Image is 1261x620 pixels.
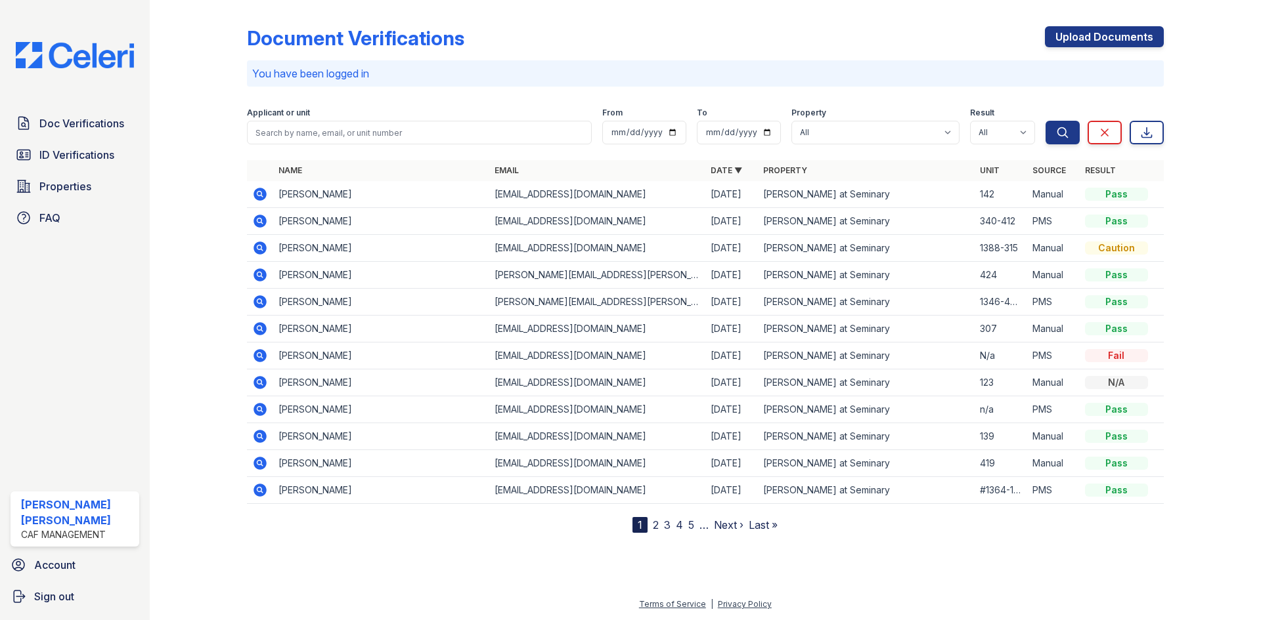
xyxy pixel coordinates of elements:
[1027,450,1080,477] td: Manual
[975,477,1027,504] td: #1364-129
[975,316,1027,342] td: 307
[1085,484,1148,497] div: Pass
[758,181,974,208] td: [PERSON_NAME] at Seminary
[1032,165,1066,175] a: Source
[489,235,705,262] td: [EMAIL_ADDRESS][DOMAIN_NAME]
[21,528,134,541] div: CAF Management
[273,316,489,342] td: [PERSON_NAME]
[758,208,974,235] td: [PERSON_NAME] at Seminary
[705,342,758,369] td: [DATE]
[705,369,758,396] td: [DATE]
[489,423,705,450] td: [EMAIL_ADDRESS][DOMAIN_NAME]
[495,165,519,175] a: Email
[975,289,1027,316] td: 1346-424R
[975,396,1027,423] td: n/a
[705,181,758,208] td: [DATE]
[11,173,139,199] a: Properties
[705,477,758,504] td: [DATE]
[975,208,1027,235] td: 340-412
[602,108,623,118] label: From
[1027,235,1080,262] td: Manual
[247,108,310,118] label: Applicant or unit
[697,108,707,118] label: To
[11,142,139,168] a: ID Verifications
[1085,268,1148,281] div: Pass
[676,518,683,531] a: 4
[758,262,974,289] td: [PERSON_NAME] at Seminary
[1085,376,1148,389] div: N/A
[489,208,705,235] td: [EMAIL_ADDRESS][DOMAIN_NAME]
[758,450,974,477] td: [PERSON_NAME] at Seminary
[1027,181,1080,208] td: Manual
[705,235,758,262] td: [DATE]
[975,450,1027,477] td: 419
[5,42,144,68] img: CE_Logo_Blue-a8612792a0a2168367f1c8372b55b34899dd931a85d93a1a3d3e32e68fde9ad4.png
[632,517,648,533] div: 1
[273,450,489,477] td: [PERSON_NAME]
[489,181,705,208] td: [EMAIL_ADDRESS][DOMAIN_NAME]
[39,178,91,194] span: Properties
[1027,316,1080,342] td: Manual
[653,518,659,531] a: 2
[758,289,974,316] td: [PERSON_NAME] at Seminary
[714,518,743,531] a: Next ›
[247,121,592,144] input: Search by name, email, or unit number
[705,450,758,477] td: [DATE]
[975,342,1027,369] td: N/a
[489,369,705,396] td: [EMAIL_ADDRESS][DOMAIN_NAME]
[489,477,705,504] td: [EMAIL_ADDRESS][DOMAIN_NAME]
[975,181,1027,208] td: 142
[711,165,742,175] a: Date ▼
[1027,342,1080,369] td: PMS
[1027,369,1080,396] td: Manual
[705,396,758,423] td: [DATE]
[5,583,144,610] a: Sign out
[975,369,1027,396] td: 123
[758,235,974,262] td: [PERSON_NAME] at Seminary
[39,210,60,226] span: FAQ
[1045,26,1164,47] a: Upload Documents
[273,208,489,235] td: [PERSON_NAME]
[5,552,144,578] a: Account
[273,262,489,289] td: [PERSON_NAME]
[34,589,74,604] span: Sign out
[1085,457,1148,470] div: Pass
[1085,430,1148,443] div: Pass
[489,262,705,289] td: [PERSON_NAME][EMAIL_ADDRESS][PERSON_NAME][DOMAIN_NAME]
[1085,349,1148,362] div: Fail
[758,369,974,396] td: [PERSON_NAME] at Seminary
[711,599,713,609] div: |
[699,517,709,533] span: …
[705,316,758,342] td: [DATE]
[758,342,974,369] td: [PERSON_NAME] at Seminary
[758,477,974,504] td: [PERSON_NAME] at Seminary
[39,115,124,131] span: Doc Verifications
[273,235,489,262] td: [PERSON_NAME]
[273,396,489,423] td: [PERSON_NAME]
[1027,396,1080,423] td: PMS
[688,518,694,531] a: 5
[1027,423,1080,450] td: Manual
[970,108,994,118] label: Result
[11,205,139,231] a: FAQ
[758,316,974,342] td: [PERSON_NAME] at Seminary
[975,423,1027,450] td: 139
[758,396,974,423] td: [PERSON_NAME] at Seminary
[489,396,705,423] td: [EMAIL_ADDRESS][DOMAIN_NAME]
[273,477,489,504] td: [PERSON_NAME]
[1085,215,1148,228] div: Pass
[252,66,1159,81] p: You have been logged in
[705,289,758,316] td: [DATE]
[273,289,489,316] td: [PERSON_NAME]
[1085,403,1148,416] div: Pass
[1085,241,1148,255] div: Caution
[273,369,489,396] td: [PERSON_NAME]
[639,599,706,609] a: Terms of Service
[1085,322,1148,335] div: Pass
[273,342,489,369] td: [PERSON_NAME]
[247,26,464,50] div: Document Verifications
[718,599,772,609] a: Privacy Policy
[273,423,489,450] td: [PERSON_NAME]
[11,110,139,136] a: Doc Verifications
